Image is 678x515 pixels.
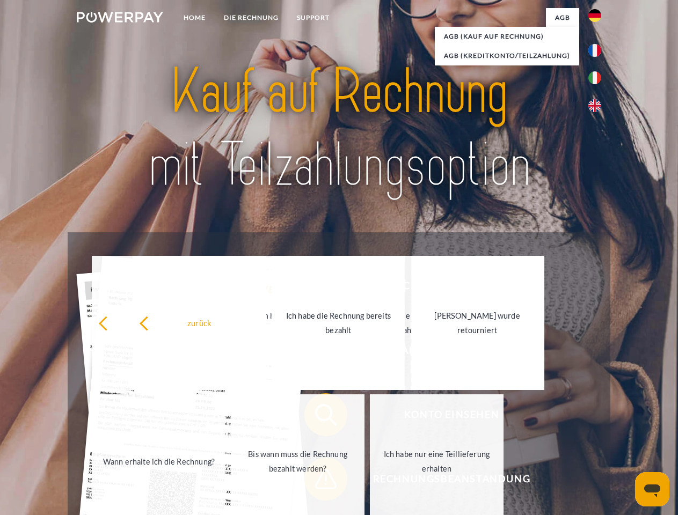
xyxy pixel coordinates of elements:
[174,8,215,27] a: Home
[546,8,579,27] a: agb
[588,71,601,84] img: it
[588,99,601,112] img: en
[139,315,260,330] div: zurück
[288,8,339,27] a: SUPPORT
[588,9,601,22] img: de
[103,51,575,205] img: title-powerpay_de.svg
[98,454,219,468] div: Wann erhalte ich die Rechnung?
[237,447,358,476] div: Bis wann muss die Rechnung bezahlt werden?
[417,308,538,337] div: [PERSON_NAME] wurde retourniert
[435,46,579,65] a: AGB (Kreditkonto/Teilzahlung)
[77,12,163,23] img: logo-powerpay-white.svg
[215,8,288,27] a: DIE RECHNUNG
[98,315,219,330] div: zurück
[278,308,399,337] div: Ich habe die Rechnung bereits bezahlt
[435,27,579,46] a: AGB (Kauf auf Rechnung)
[588,44,601,57] img: fr
[635,472,669,506] iframe: Schaltfläche zum Öffnen des Messaging-Fensters
[376,447,497,476] div: Ich habe nur eine Teillieferung erhalten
